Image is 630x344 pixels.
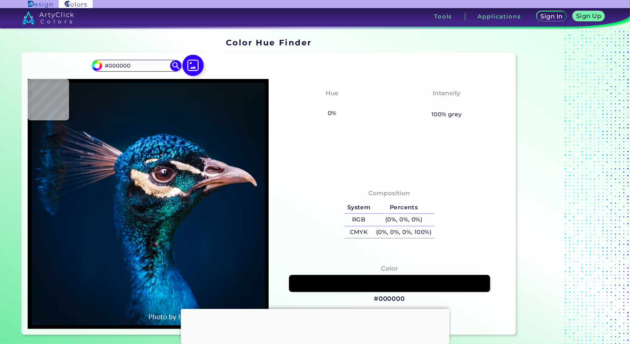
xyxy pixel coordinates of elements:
[22,11,74,24] img: logo_artyclick_colors_white.svg
[434,14,452,19] h3: Tools
[226,37,312,48] h1: Color Hue Finder
[28,1,53,8] img: ArtyClick Design logo
[538,11,566,21] a: Sign In
[102,61,171,71] input: type color..
[181,309,450,342] iframe: Advertisement
[381,263,398,274] h4: Color
[320,100,344,109] h3: None
[373,226,434,238] h5: (0%, 0%, 0%, 100%)
[182,55,204,76] img: icon picture
[373,214,434,226] h5: (0%, 0%, 0%)
[373,202,434,214] h5: Percents
[434,100,459,109] h3: None
[170,60,181,71] img: icon search
[574,11,604,21] a: Sign Up
[433,88,461,99] h4: Intensity
[519,35,611,338] iframe: Advertisement
[541,14,562,19] h5: Sign In
[325,109,339,118] h5: 0%
[577,13,601,19] h5: Sign Up
[344,202,373,214] h5: System
[326,88,338,99] h4: Hue
[344,226,373,238] h5: CMYK
[374,295,405,303] h3: #000000
[478,14,521,19] h3: Applications
[431,110,462,119] h5: 100% grey
[344,214,373,226] h5: RGB
[31,83,265,325] img: img_pavlin.jpg
[369,188,410,199] h4: Composition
